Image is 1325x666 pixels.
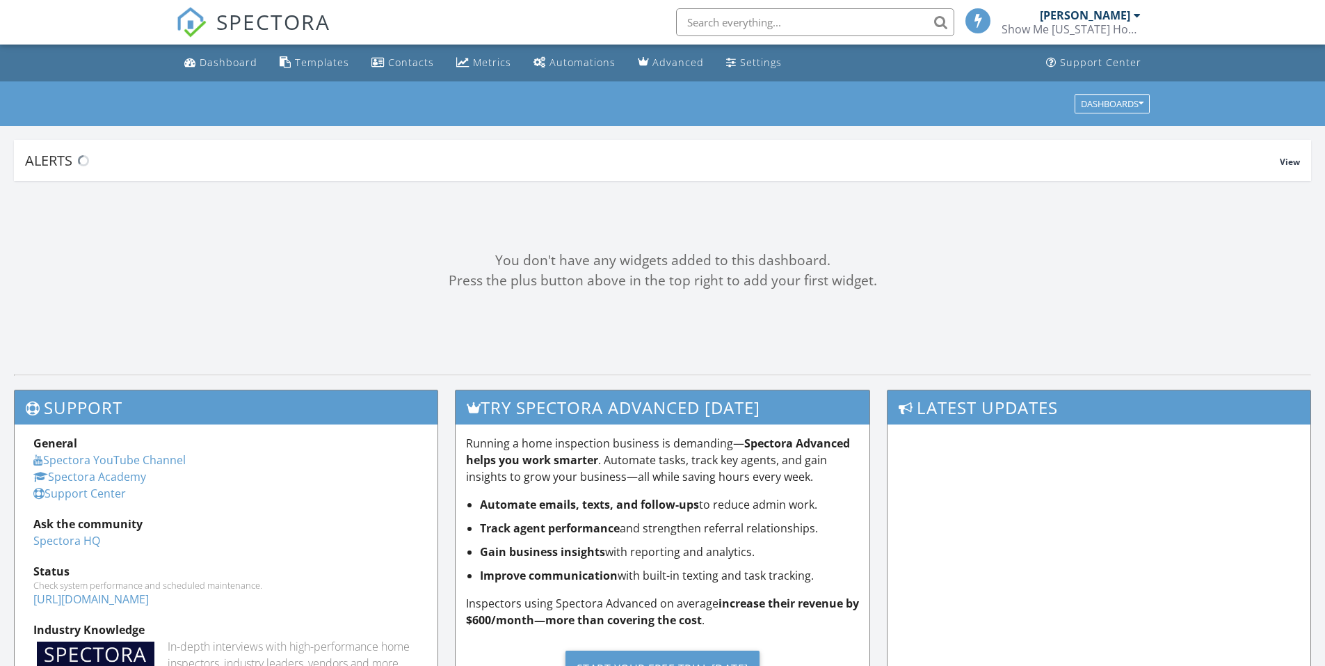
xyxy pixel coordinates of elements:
div: Support Center [1060,56,1141,69]
button: Dashboards [1075,94,1150,113]
h3: Latest Updates [888,390,1310,425]
a: Metrics [451,50,517,76]
a: Advanced [632,50,709,76]
div: Automations [549,56,616,69]
strong: Spectora Advanced helps you work smarter [466,436,850,468]
div: [PERSON_NAME] [1040,8,1130,22]
strong: Improve communication [480,568,618,583]
div: Contacts [388,56,434,69]
li: with built-in texting and task tracking. [480,567,860,584]
div: You don't have any widgets added to this dashboard. [14,251,1311,271]
input: Search everything... [676,8,954,36]
div: Press the plus button above in the top right to add your first widget. [14,271,1311,291]
a: Settings [721,50,787,76]
img: The Best Home Inspection Software - Spectora [176,7,207,38]
div: Settings [740,56,782,69]
a: SPECTORA [176,19,330,48]
h3: Support [15,390,437,425]
a: Support Center [33,486,126,501]
div: Show Me Missouri Home Inspections LLC. [1002,22,1141,36]
a: Support Center [1041,50,1147,76]
strong: General [33,436,77,451]
strong: Track agent performance [480,521,620,536]
div: Alerts [25,151,1280,170]
strong: Gain business insights [480,544,605,560]
div: Check system performance and scheduled maintenance. [33,580,419,591]
span: View [1280,156,1300,168]
h3: Try spectora advanced [DATE] [456,390,870,425]
div: Advanced [652,56,704,69]
p: Inspectors using Spectora Advanced on average . [466,595,860,628]
a: Automations (Basic) [528,50,621,76]
strong: increase their revenue by $600/month—more than covering the cost [466,596,859,628]
div: Industry Knowledge [33,621,419,638]
a: Spectora YouTube Channel [33,452,186,468]
div: Templates [295,56,349,69]
a: Contacts [366,50,440,76]
div: Dashboard [200,56,257,69]
strong: Automate emails, texts, and follow-ups [480,497,699,512]
a: Templates [274,50,355,76]
a: Spectora Academy [33,469,146,484]
a: Dashboard [179,50,263,76]
a: Spectora HQ [33,533,100,548]
div: Status [33,563,419,580]
li: to reduce admin work. [480,496,860,513]
div: Ask the community [33,516,419,532]
a: [URL][DOMAIN_NAME] [33,592,149,607]
li: with reporting and analytics. [480,544,860,560]
li: and strengthen referral relationships. [480,520,860,537]
span: SPECTORA [216,7,330,36]
div: Metrics [473,56,511,69]
div: Dashboards [1081,99,1143,109]
p: Running a home inspection business is demanding— . Automate tasks, track key agents, and gain ins... [466,435,860,485]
